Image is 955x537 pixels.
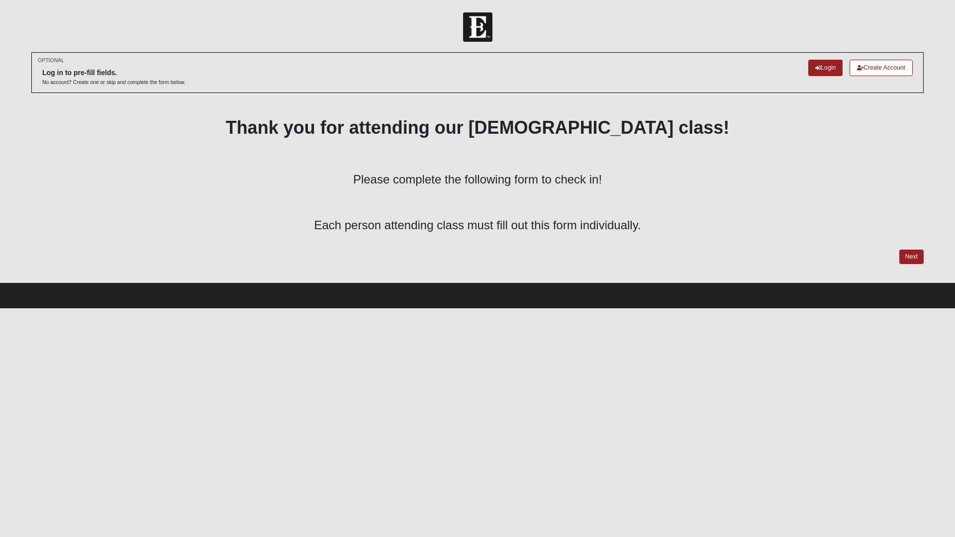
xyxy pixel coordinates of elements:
a: Create Account [850,60,913,76]
small: OPTIONAL [38,57,64,64]
b: Thank you for attending our [DEMOGRAPHIC_DATA] class! [226,117,730,138]
span: Please complete the following form to check in! [353,173,602,186]
a: Login [808,60,843,76]
a: Next [899,250,924,264]
span: Each person attending class must fill out this form individually. [314,218,641,232]
p: No account? Create one or skip and complete the form below. [42,79,186,86]
h6: Log in to pre-fill fields. [42,69,186,77]
img: Church of Eleven22 Logo [463,12,492,42]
